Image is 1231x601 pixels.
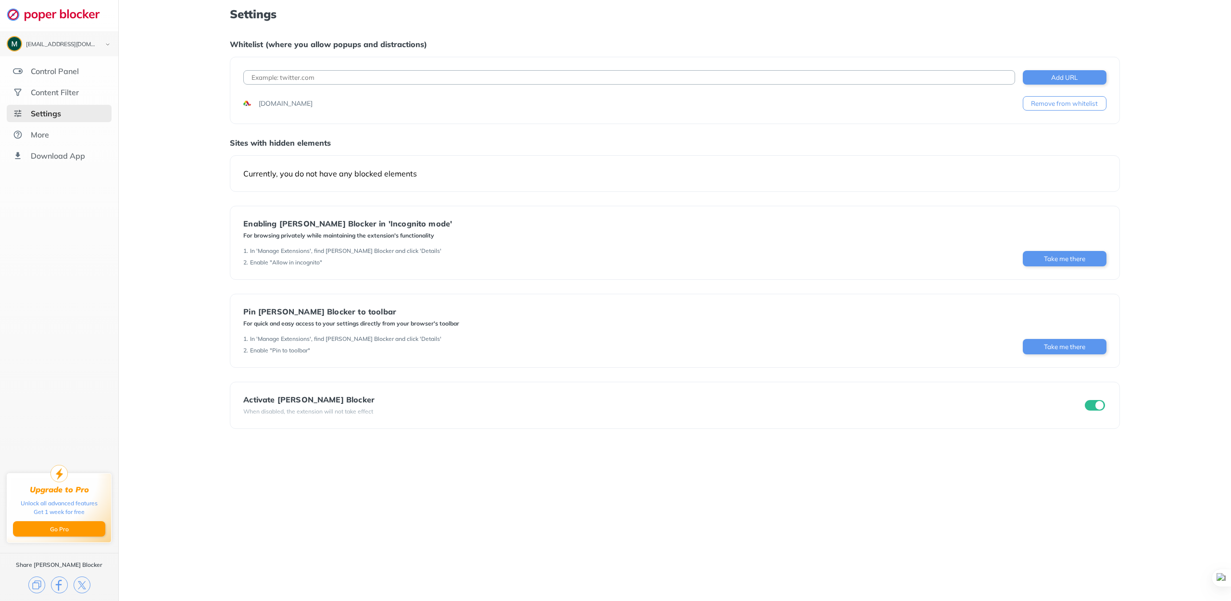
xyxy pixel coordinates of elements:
[31,151,85,161] div: Download App
[16,561,102,569] div: Share [PERSON_NAME] Blocker
[243,70,1015,85] input: Example: twitter.com
[31,88,79,97] div: Content Filter
[13,521,105,537] button: Go Pro
[13,130,23,139] img: about.svg
[250,247,441,255] div: In 'Manage Extensions', find [PERSON_NAME] Blocker and click 'Details'
[8,37,21,50] img: ACg8ocLjfJwBZeoQRtCd2eBUQ5LqxsSTzB2T2rN9xU81zzhpK4Yvwg=s96-c
[34,508,85,516] div: Get 1 week for free
[243,395,375,404] div: Activate [PERSON_NAME] Blocker
[50,465,68,482] img: upgrade-to-pro.svg
[13,88,23,97] img: social.svg
[250,335,441,343] div: In 'Manage Extensions', find [PERSON_NAME] Blocker and click 'Details'
[230,138,1119,148] div: Sites with hidden elements
[250,259,322,266] div: Enable "Allow in incognito"
[230,8,1119,20] h1: Settings
[243,320,459,327] div: For quick and easy access to your settings directly from your browser's toolbar
[1023,339,1106,354] button: Take me there
[28,576,45,593] img: copy.svg
[1023,70,1106,85] button: Add URL
[51,576,68,593] img: facebook.svg
[31,109,61,118] div: Settings
[13,66,23,76] img: features.svg
[243,247,248,255] div: 1 .
[243,307,459,316] div: Pin [PERSON_NAME] Blocker to toolbar
[26,41,97,48] div: lamarbiz31@gmail.com
[1023,96,1106,111] button: Remove from whitelist
[243,169,1106,178] div: Currently, you do not have any blocked elements
[7,8,110,21] img: logo-webpage.svg
[31,130,49,139] div: More
[13,109,23,118] img: settings-selected.svg
[102,39,113,50] img: chevron-bottom-black.svg
[230,39,1119,49] div: Whitelist (where you allow popups and distractions)
[243,219,452,228] div: Enabling [PERSON_NAME] Blocker in 'Incognito mode'
[243,347,248,354] div: 2 .
[21,499,98,508] div: Unlock all advanced features
[243,335,248,343] div: 1 .
[243,232,452,239] div: For browsing privately while maintaining the extension's functionality
[74,576,90,593] img: x.svg
[1023,251,1106,266] button: Take me there
[243,259,248,266] div: 2 .
[259,99,313,108] div: [DOMAIN_NAME]
[31,66,79,76] div: Control Panel
[243,408,375,415] div: When disabled, the extension will not take effect
[30,485,89,494] div: Upgrade to Pro
[250,347,310,354] div: Enable "Pin to toolbar"
[13,151,23,161] img: download-app.svg
[243,100,251,107] img: favicons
